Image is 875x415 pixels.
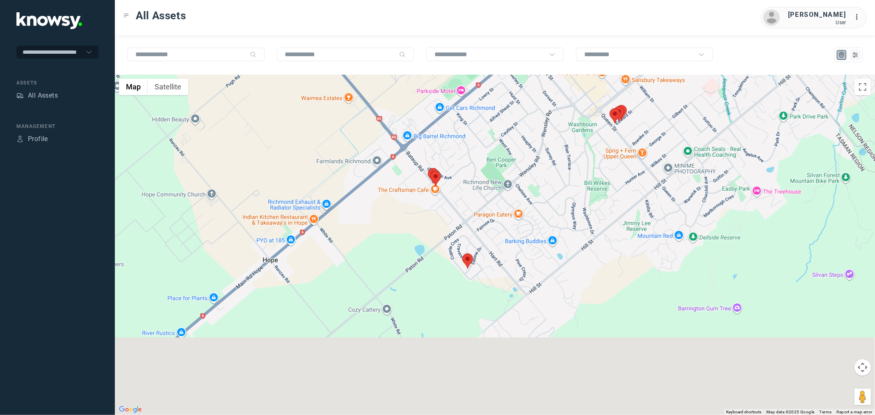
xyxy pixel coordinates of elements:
[136,8,186,23] span: All Assets
[16,79,98,87] div: Assets
[766,410,814,414] span: Map data ©2025 Google
[117,404,144,415] img: Google
[28,134,48,144] div: Profile
[854,12,864,22] div: :
[28,91,58,100] div: All Assets
[726,409,761,415] button: Keyboard shortcuts
[16,135,24,143] div: Profile
[854,79,871,95] button: Toggle fullscreen view
[16,123,98,130] div: Management
[763,9,780,26] img: avatar.png
[16,134,48,144] a: ProfileProfile
[119,79,148,95] button: Show street map
[16,92,24,99] div: Assets
[854,12,864,23] div: :
[838,51,845,59] div: Map
[399,51,406,58] div: Search
[16,91,58,100] a: AssetsAll Assets
[16,12,82,29] img: Application Logo
[854,359,871,376] button: Map camera controls
[123,13,129,18] div: Toggle Menu
[837,410,873,414] a: Report a map error
[855,14,863,20] tspan: ...
[788,20,846,25] div: User
[250,51,256,58] div: Search
[788,10,846,20] div: [PERSON_NAME]
[854,389,871,405] button: Drag Pegman onto the map to open Street View
[852,51,859,59] div: List
[820,410,832,414] a: Terms
[148,79,188,95] button: Show satellite imagery
[117,404,144,415] a: Open this area in Google Maps (opens a new window)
